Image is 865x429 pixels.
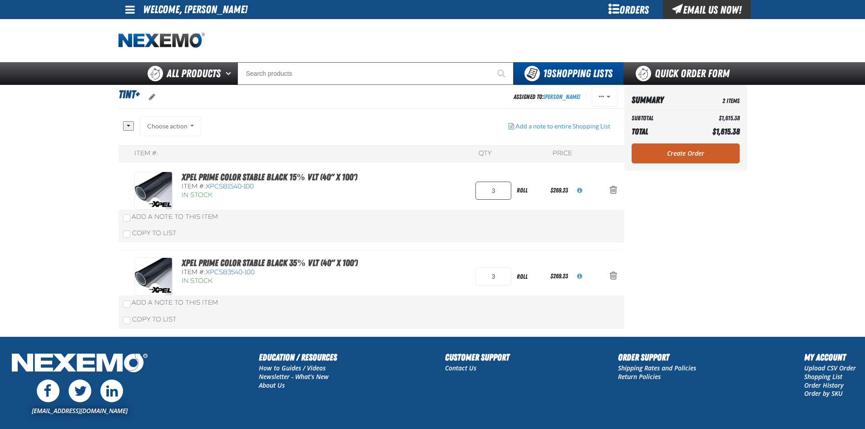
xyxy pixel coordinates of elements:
[132,299,218,306] span: Add a Note to This Item
[123,229,177,237] label: Copy To List
[623,62,746,85] a: Quick Order Form
[132,213,218,221] span: Add a Note to This Item
[134,149,158,158] div: Item #:
[32,406,128,415] a: [EMAIL_ADDRESS][DOMAIN_NAME]
[618,364,696,372] a: Shipping Rates and Policies
[543,67,552,80] strong: 19
[259,372,329,381] a: Newsletter - What's New
[445,364,476,372] a: Contact Us
[570,266,589,286] button: View All Prices for XPCSB3540-100
[618,350,696,364] h2: Order Support
[237,62,514,85] input: Search
[167,65,221,82] span: All Products
[804,381,844,390] a: Order History
[690,92,739,108] td: 2 Items
[514,62,623,85] button: You have 19 Shopping Lists. Open to view details
[570,181,589,201] button: View All Prices for XPCSB1540-100
[592,87,618,107] button: Actions of TINT+
[123,231,130,238] input: Copy To List
[632,112,690,124] th: Subtotal
[475,267,511,286] input: Product Quantity
[491,62,514,85] button: Start Searching
[690,112,739,124] td: $1,615.38
[804,364,856,372] a: Upload CSV Order
[603,181,624,201] button: Action Remove XPEL PRIME Color Stable Black 15% VLT (40&quot; x 100&#039;) from TINT+
[479,149,491,158] div: QTY
[514,91,580,103] div: Assigned To:
[543,67,613,80] span: Shopping Lists
[632,92,690,108] th: Summary
[712,127,740,136] span: $1,615.38
[804,389,843,398] a: Order by SKU
[544,93,580,100] a: [PERSON_NAME]
[259,350,337,364] h2: Education / Resources
[804,372,842,381] a: Shopping List
[206,182,254,190] span: XPCSB1540-100
[550,187,568,194] span: $269.23
[445,350,509,364] h2: Customer Support
[259,381,285,390] a: About Us
[182,257,358,268] a: XPEL PRIME Color Stable Black 35% VLT (40" x 100')
[222,62,237,85] button: Open All Products pages
[123,301,130,308] input: Add a Note to This Item
[511,266,549,287] div: roll
[603,266,624,286] button: Action Remove XPEL PRIME Color Stable Black 35% VLT (40&quot; x 100&#039;) from TINT+
[142,87,163,107] button: oro.shoppinglist.label.edit.tooltip
[632,124,690,139] th: Total
[182,172,357,182] a: XPEL PRIME Color Stable Black 15% VLT (40" x 100')
[618,372,661,381] a: Return Policies
[511,180,549,201] div: roll
[632,143,740,163] a: Create Order
[182,277,358,286] div: In Stock
[123,214,130,222] input: Add a Note to This Item
[123,316,177,323] label: Copy To List
[182,182,357,191] div: Item #:
[804,350,856,364] h2: My Account
[475,182,511,200] input: Product Quantity
[259,364,326,372] a: How to Guides / Videos
[119,33,205,49] a: Home
[9,350,150,377] img: Nexemo Logo
[206,268,255,276] span: XPCSB3540-100
[550,272,568,280] span: $269.23
[182,191,357,200] div: In Stock
[123,317,130,324] input: Copy To List
[119,88,139,101] span: TINT+
[119,33,205,49] img: Nexemo logo
[553,149,572,158] div: Price
[182,268,358,277] div: Item #:
[501,116,618,136] button: Add a note to entire Shopping List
